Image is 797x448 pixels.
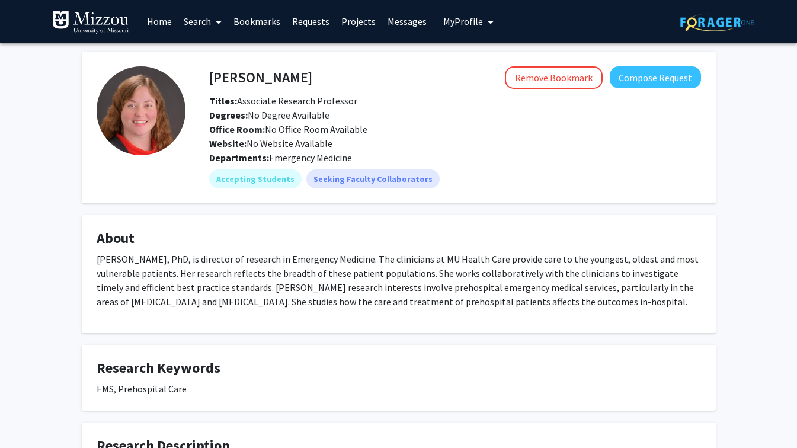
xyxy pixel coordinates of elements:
a: Search [178,1,228,42]
b: Degrees: [209,109,248,121]
h4: About [97,230,701,247]
mat-chip: Seeking Faculty Collaborators [306,169,440,188]
a: Requests [286,1,335,42]
div: EMS, Prehospital Care [97,382,701,396]
span: Emergency Medicine [269,152,352,164]
button: Remove Bookmark [505,66,603,89]
img: Profile Picture [97,66,185,155]
a: Home [141,1,178,42]
img: University of Missouri Logo [52,11,129,34]
iframe: Chat [9,395,50,439]
b: Titles: [209,95,237,107]
p: [PERSON_NAME], PhD, is director of research in Emergency Medicine. The clinicians at MU Health Ca... [97,252,701,309]
img: ForagerOne Logo [680,13,754,31]
span: No Office Room Available [209,123,367,135]
button: Compose Request to Julie Stilley [610,66,701,88]
span: No Website Available [209,137,332,149]
span: My Profile [443,15,483,27]
a: Projects [335,1,382,42]
b: Office Room: [209,123,265,135]
span: No Degree Available [209,109,329,121]
a: Messages [382,1,433,42]
h4: [PERSON_NAME] [209,66,312,88]
mat-chip: Accepting Students [209,169,302,188]
b: Departments: [209,152,269,164]
h4: Research Keywords [97,360,701,377]
b: Website: [209,137,247,149]
span: Associate Research Professor [209,95,357,107]
a: Bookmarks [228,1,286,42]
